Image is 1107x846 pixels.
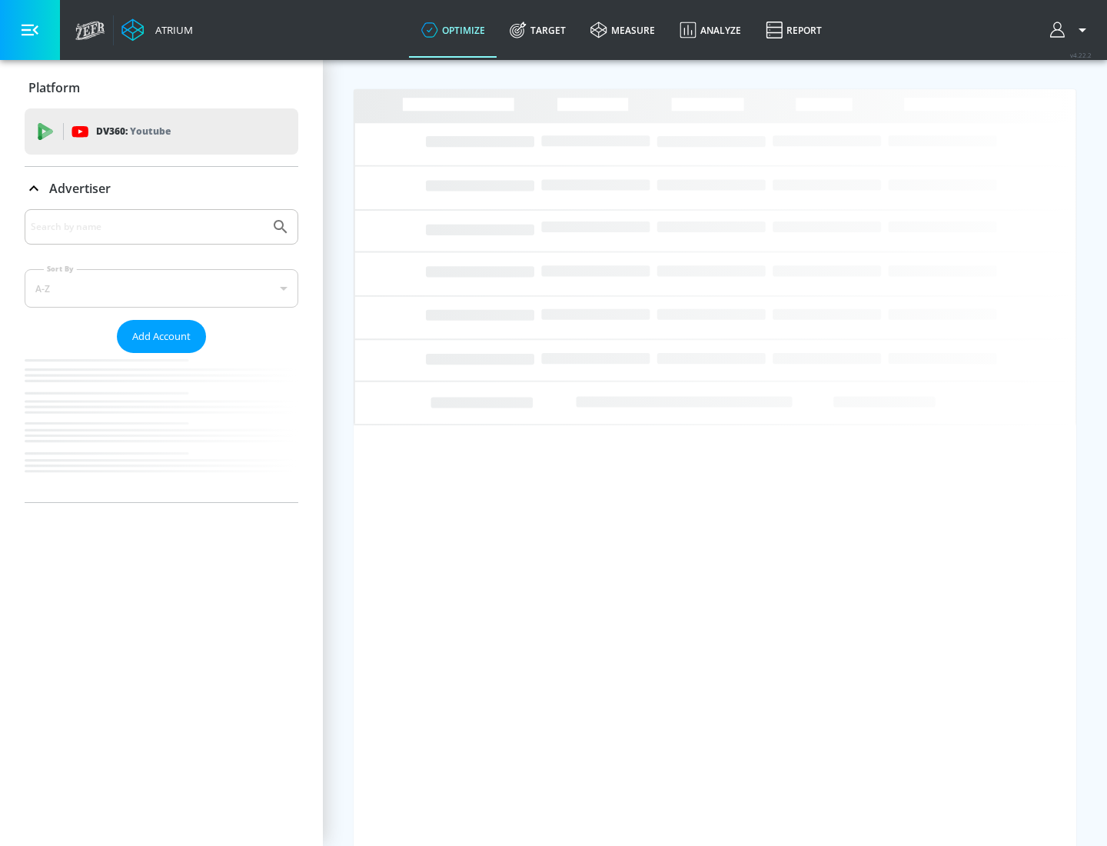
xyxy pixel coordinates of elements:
div: Advertiser [25,209,298,502]
p: DV360: [96,123,171,140]
p: Youtube [130,123,171,139]
a: optimize [409,2,497,58]
a: Target [497,2,578,58]
a: measure [578,2,667,58]
label: Sort By [44,264,77,274]
input: Search by name [31,217,264,237]
div: DV360: Youtube [25,108,298,155]
p: Advertiser [49,180,111,197]
a: Analyze [667,2,753,58]
span: v 4.22.2 [1070,51,1092,59]
p: Platform [28,79,80,96]
div: A-Z [25,269,298,308]
a: Report [753,2,834,58]
div: Platform [25,66,298,109]
div: Advertiser [25,167,298,210]
a: Atrium [121,18,193,42]
span: Add Account [132,328,191,345]
button: Add Account [117,320,206,353]
nav: list of Advertiser [25,353,298,502]
div: Atrium [149,23,193,37]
